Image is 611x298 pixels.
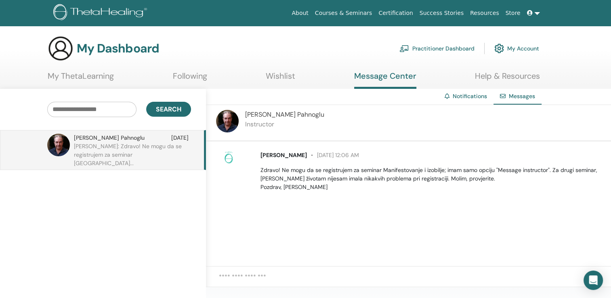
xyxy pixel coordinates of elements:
[222,151,235,164] img: no-photo.png
[399,45,409,52] img: chalkboard-teacher.svg
[399,40,475,57] a: Practitioner Dashboard
[47,134,70,156] img: default.jpg
[74,142,191,166] p: [PERSON_NAME]: Zdravo! Ne mogu da se registrujem za seminar [GEOGRAPHIC_DATA]...
[467,6,502,21] a: Resources
[173,71,207,87] a: Following
[502,6,524,21] a: Store
[354,71,416,89] a: Message Center
[156,105,181,113] span: Search
[77,41,159,56] h3: My Dashboard
[509,92,535,100] span: Messages
[260,151,307,159] span: [PERSON_NAME]
[307,151,359,159] span: [DATE] 12:06 AM
[266,71,295,87] a: Wishlist
[53,4,150,22] img: logo.png
[375,6,416,21] a: Certification
[312,6,376,21] a: Courses & Seminars
[288,6,311,21] a: About
[494,42,504,55] img: cog.svg
[416,6,467,21] a: Success Stories
[245,110,324,119] span: [PERSON_NAME] Pahnoglu
[74,134,145,142] span: [PERSON_NAME] Pahnoglu
[245,120,324,129] p: Instructor
[48,71,114,87] a: My ThetaLearning
[494,40,539,57] a: My Account
[216,110,239,132] img: default.jpg
[475,71,540,87] a: Help & Resources
[48,36,73,61] img: generic-user-icon.jpg
[146,102,191,117] button: Search
[260,166,602,191] p: Zdravo! Ne mogu da se registrujem za seminar Manifestovanje i izobilje; imam samo opciju "Message...
[453,92,487,100] a: Notifications
[584,271,603,290] div: Open Intercom Messenger
[171,134,189,142] span: [DATE]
